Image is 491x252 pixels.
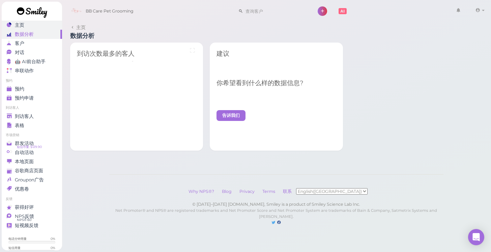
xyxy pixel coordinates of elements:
span: 谷歌商店页面 [15,168,43,174]
h1: 数据分析 [70,32,94,39]
span: 主页 [15,22,24,28]
div: 0 % [51,236,55,241]
a: 数据分析 [2,30,62,39]
div: 0 % [51,246,55,250]
a: 客户 [2,39,62,48]
a: 表格 [2,121,62,130]
span: 自动活动 [15,150,34,155]
a: 🤖 AI前台助手 [2,57,62,66]
a: Privacy [236,189,258,194]
a: 优惠卷 [2,184,62,194]
div: 建议 [216,49,336,58]
span: 获得好评 [15,204,34,210]
span: 客户 [15,41,24,46]
a: 自动活动 [2,148,62,157]
span: NPS反馈 [15,213,34,219]
span: 🤖 AI前台助手 [15,59,46,65]
span: Groupon广告 [15,177,44,183]
a: 谷歌商店页面 [2,166,62,175]
small: Net Promoter® and NPS® are registered trademarks and Net Promoter Score and Net Promoter System a... [115,208,437,219]
span: 对话 [15,50,24,55]
a: Blog [219,189,235,194]
span: 表格 [15,123,24,128]
a: 获得好评 [2,203,62,212]
a: 预约申请 [2,94,62,103]
li: 市场营销 [2,133,62,137]
div: 电话分钟用量 [8,236,27,241]
span: 预约 [15,86,24,92]
a: Terms [259,189,279,194]
a: 串联动作 [2,66,62,75]
a: 对话 [2,48,62,57]
a: 本地页面 [2,157,62,166]
span: NPS® 60 [17,217,31,223]
p: 你希望看到什么样的数据信息? [216,62,336,104]
a: 主页 [70,24,144,31]
input: 查询客户 [243,6,309,17]
a: Why NPS®? [185,189,218,194]
span: 串联动作 [15,68,34,74]
a: Groupon广告 [2,175,62,184]
span: 本地页面 [15,159,34,165]
a: 主页 [2,21,62,30]
a: 群发活动 短信币量: $129.90 [2,139,62,148]
div: 短信用量 [8,246,21,250]
span: 短信币量: $129.90 [17,144,42,150]
span: 群发活动 [15,141,34,146]
li: 到访客人 [2,105,62,110]
span: 更多 [181,46,187,55]
div: Open Intercom Messenger [468,229,484,245]
div: 到访次数最多的客人 [77,49,197,58]
a: 到访客人 [2,112,62,121]
span: BB Care Pet Grooming [86,2,134,21]
a: 联系 [280,189,296,194]
span: 预约申请 [15,95,34,101]
a: 告诉我们 [216,110,246,121]
span: 优惠卷 [15,186,29,192]
a: 短视频反馈 [2,221,62,230]
a: NPS反馈 NPS® 60 [2,212,62,221]
li: 反馈 [2,197,62,201]
a: 预约 [2,84,62,94]
span: 数据分析 [15,31,34,37]
div: © [DATE]–[DATE] [DOMAIN_NAME], Smiley is a product of Smiley Science Lab Inc. [109,201,443,207]
span: 到访客人 [15,114,34,119]
span: 短视频反馈 [15,223,38,228]
li: 预约 [2,78,62,83]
